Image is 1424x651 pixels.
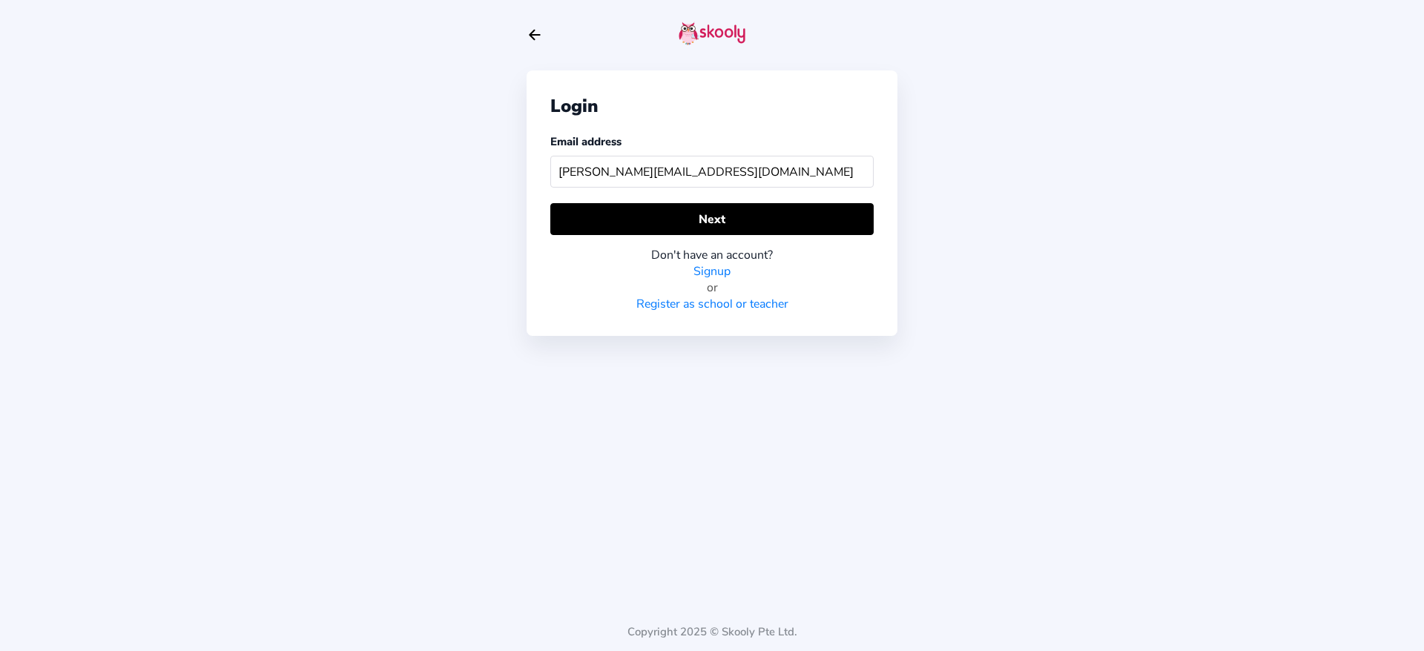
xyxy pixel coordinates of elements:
[636,296,788,312] a: Register as school or teacher
[679,22,745,45] img: skooly-logo.png
[550,203,874,235] button: Next
[550,280,874,296] div: or
[527,27,543,43] button: arrow back outline
[693,263,731,280] a: Signup
[550,247,874,263] div: Don't have an account?
[550,156,874,188] input: Your email address
[550,134,622,149] label: Email address
[550,94,874,118] div: Login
